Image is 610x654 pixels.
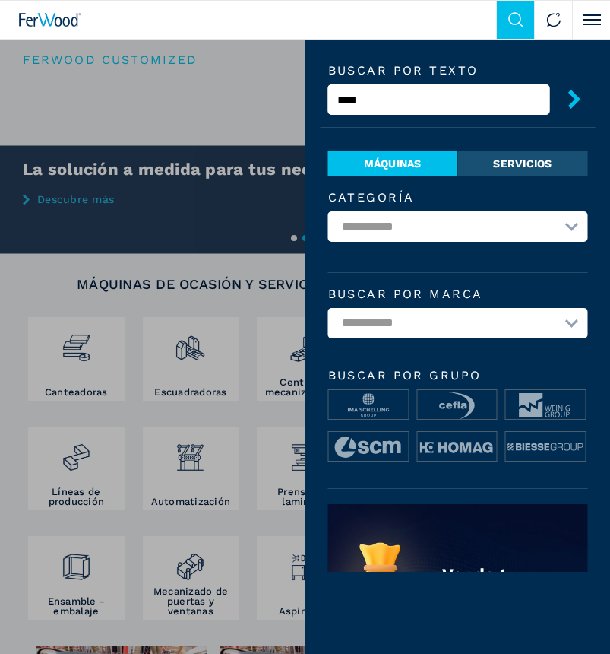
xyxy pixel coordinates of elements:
[442,567,587,617] div: Vende tu máquina a ferwood
[458,151,587,176] li: Servicios
[328,192,588,204] label: categoría
[508,12,523,27] img: Search
[19,13,81,27] img: Ferwood
[417,390,497,421] img: image
[572,1,610,39] button: Click to toggle menu
[546,12,561,27] img: Contact us
[328,370,588,382] span: Buscar por grupo
[506,432,586,462] img: image
[329,432,409,462] img: image
[328,288,588,300] label: Buscar por marca
[549,84,587,119] button: submit-button
[328,65,550,77] label: Buscar por texto
[329,390,409,421] img: image
[506,390,586,421] img: image
[328,151,457,176] li: Máquinas
[417,432,497,462] img: image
